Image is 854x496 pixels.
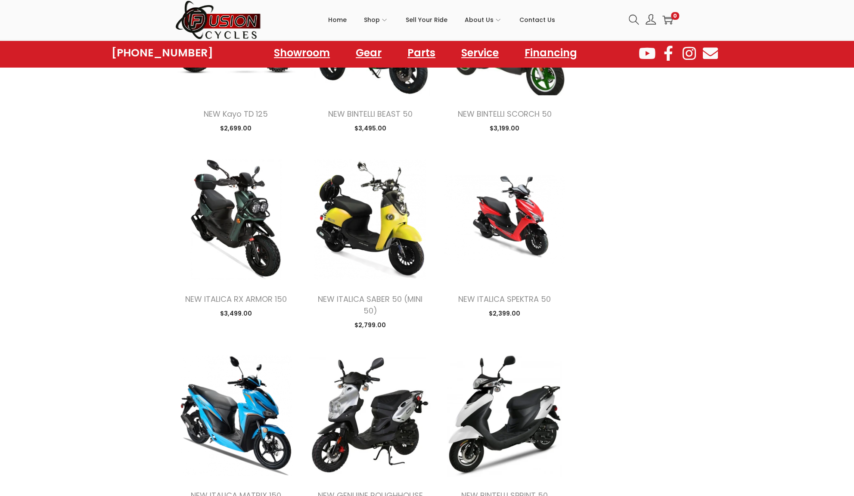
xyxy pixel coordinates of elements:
[354,124,358,133] span: $
[220,124,252,133] span: 2,699.00
[364,9,380,31] span: Shop
[465,9,494,31] span: About Us
[261,0,622,39] nav: Primary navigation
[399,43,444,63] a: Parts
[465,0,502,39] a: About Us
[519,9,555,31] span: Contact Us
[519,0,555,39] a: Contact Us
[662,15,673,25] a: 0
[489,309,520,317] span: 2,399.00
[328,108,412,119] a: NEW BINTELLI BEAST 50
[516,43,586,63] a: Financing
[328,9,347,31] span: Home
[265,43,338,63] a: Showroom
[220,309,224,317] span: $
[490,124,519,133] span: 3,199.00
[490,124,494,133] span: $
[265,43,586,63] nav: Menu
[354,124,386,133] span: 3,495.00
[364,0,388,39] a: Shop
[347,43,390,63] a: Gear
[112,47,213,59] a: [PHONE_NUMBER]
[406,0,447,39] a: Sell Your Ride
[328,0,347,39] a: Home
[318,293,422,316] a: NEW ITALICA SABER 50 (MINI 50)
[354,320,386,329] span: 2,799.00
[457,108,551,119] a: NEW BINTELLI SCORCH 50
[354,320,358,329] span: $
[489,309,493,317] span: $
[204,108,268,119] a: NEW Kayo TD 125
[220,309,252,317] span: 3,499.00
[453,43,507,63] a: Service
[458,293,551,304] a: NEW ITALICA SPEKTRA 50
[220,124,224,133] span: $
[185,293,286,304] a: NEW ITALICA RX ARMOR 150
[406,9,447,31] span: Sell Your Ride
